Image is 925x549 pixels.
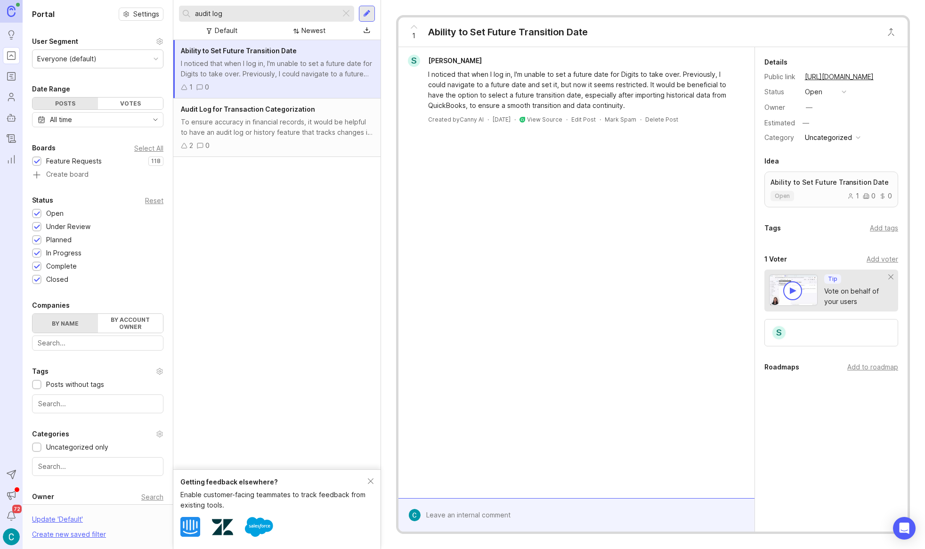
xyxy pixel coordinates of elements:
[46,208,64,219] div: Open
[771,178,892,187] p: Ability to Set Future Transition Date
[189,140,193,151] div: 2
[428,69,736,111] div: I noticed that when I log in, I'm unable to set a future date for Digits to take over. Previously...
[46,248,81,258] div: In Progress
[764,156,779,167] div: Idea
[3,68,20,85] a: Roadmaps
[3,130,20,147] a: Changelog
[151,157,161,165] p: 118
[32,8,55,20] h1: Portal
[805,132,852,143] div: Uncategorized
[180,477,368,487] div: Getting feedback elsewhere?
[133,9,159,19] span: Settings
[98,314,163,333] label: By account owner
[32,428,69,440] div: Categories
[32,142,56,154] div: Boards
[32,529,106,540] div: Create new saved filter
[879,193,892,199] div: 0
[32,314,98,333] label: By name
[37,54,97,64] div: Everyone (default)
[46,261,77,271] div: Complete
[771,325,787,340] div: S
[428,25,588,39] div: Ability to Set Future Transition Date
[245,513,273,541] img: Salesforce logo
[3,26,20,43] a: Ideas
[50,115,72,125] div: All time
[764,102,797,113] div: Owner
[181,58,373,79] div: I noticed that when I log in, I'm unable to set a future date for Digits to take over. Previously...
[3,466,20,483] button: Send to Autopilot
[605,115,636,123] button: Mark Spam
[764,222,781,234] div: Tags
[46,442,108,452] div: Uncategorized only
[847,193,859,199] div: 1
[173,40,381,98] a: Ability to Set Future Transition DateI noticed that when I log in, I'm unable to set a future dat...
[412,31,415,41] span: 1
[764,72,797,82] div: Public link
[119,8,163,21] button: Settings
[32,366,49,377] div: Tags
[806,102,812,113] div: —
[181,117,373,138] div: To ensure accuracy in financial records, it would be helpful to have an audit log or history feat...
[3,109,20,126] a: Autopilot
[134,146,163,151] div: Select All
[428,115,484,123] div: Created by Canny AI
[882,23,901,41] button: Close button
[764,254,787,265] div: 1 Voter
[215,25,237,36] div: Default
[32,83,70,95] div: Date Range
[180,517,200,537] img: Intercom logo
[32,514,83,529] div: Update ' Default '
[769,274,818,306] img: video-thumbnail-vote-d41b83416815613422e2ca741bf692cc.jpg
[46,221,90,232] div: Under Review
[645,115,678,123] div: Delete Post
[46,235,72,245] div: Planned
[38,461,157,472] input: Search...
[32,195,53,206] div: Status
[600,115,601,123] div: ·
[863,193,876,199] div: 0
[7,6,16,16] img: Canny Home
[301,25,325,36] div: Newest
[408,55,420,67] div: S
[3,508,20,524] button: Notifications
[640,115,641,123] div: ·
[173,98,381,157] a: Audit Log for Transaction CategorizationTo ensure accuracy in financial records, it would be help...
[32,98,98,109] div: Posts
[3,47,20,64] a: Portal
[824,286,889,307] div: Vote on behalf of your users
[98,98,163,109] div: Votes
[3,528,20,545] img: Craig Walker
[802,71,876,83] a: [URL][DOMAIN_NAME]
[145,198,163,203] div: Reset
[800,117,812,129] div: —
[870,223,898,233] div: Add tags
[195,8,337,19] input: Search...
[867,254,898,264] div: Add voter
[514,115,516,123] div: ·
[3,151,20,168] a: Reporting
[764,361,799,373] div: Roadmaps
[32,36,78,47] div: User Segment
[847,362,898,372] div: Add to roadmap
[38,399,157,409] input: Search...
[32,491,54,502] div: Owner
[3,89,20,106] a: Users
[566,115,568,123] div: ·
[805,87,822,97] div: open
[402,55,489,67] a: S[PERSON_NAME]
[408,509,421,521] img: Craig Walker
[32,300,70,311] div: Companies
[764,87,797,97] div: Status
[775,192,790,200] span: open
[32,171,163,180] a: Create board
[764,57,787,68] div: Details
[46,274,68,285] div: Closed
[493,116,511,123] time: [DATE]
[205,82,209,92] div: 0
[893,517,916,540] div: Open Intercom Messenger
[12,505,22,513] span: 72
[148,116,163,123] svg: toggle icon
[764,172,898,207] a: Ability to Set Future Transition Dateopen100
[527,116,562,123] a: View Source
